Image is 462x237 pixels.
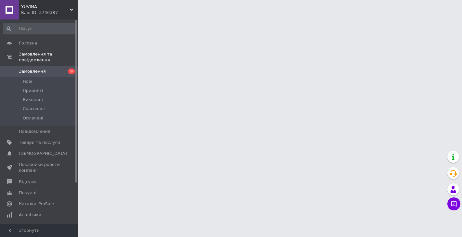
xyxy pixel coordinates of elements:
span: 9 [68,69,75,74]
span: Покупці [19,190,36,196]
span: [DEMOGRAPHIC_DATA] [19,151,67,156]
span: Замовлення та повідомлення [19,51,78,63]
span: Відгуки [19,179,36,185]
span: Управління сайтом [19,223,60,235]
span: Виконані [23,97,43,103]
span: Аналітика [19,212,41,218]
span: Каталог ProSale [19,201,54,207]
span: YUVINA [21,4,70,10]
span: Головна [19,40,37,46]
input: Пошук [3,23,77,34]
span: Оплачені [23,115,43,121]
span: Показники роботи компанії [19,162,60,173]
span: Прийняті [23,88,43,94]
div: Ваш ID: 3746387 [21,10,78,16]
span: Нові [23,79,32,84]
span: Повідомлення [19,129,50,134]
span: Замовлення [19,69,46,74]
span: Скасовані [23,106,45,112]
span: Товари та послуги [19,140,60,145]
button: Чат з покупцем [447,197,460,210]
